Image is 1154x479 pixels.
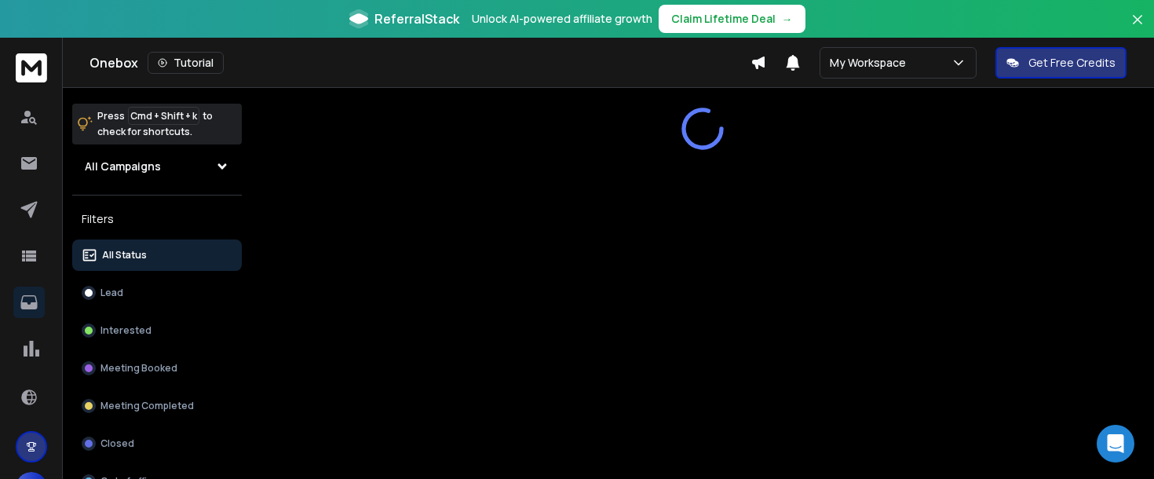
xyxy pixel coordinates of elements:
h3: Filters [72,208,242,230]
p: All Status [102,249,147,261]
span: ReferralStack [374,9,459,28]
span: Cmd + Shift + k [128,107,199,125]
button: Lead [72,277,242,309]
button: Tutorial [148,52,224,74]
span: → [782,11,793,27]
button: Closed [72,428,242,459]
p: Meeting Booked [100,362,177,375]
p: Meeting Completed [100,400,194,412]
div: Onebox [89,52,750,74]
p: Get Free Credits [1028,55,1116,71]
button: Get Free Credits [995,47,1127,79]
button: Claim Lifetime Deal→ [659,5,805,33]
div: Open Intercom Messenger [1097,425,1134,463]
button: Meeting Completed [72,390,242,422]
p: Interested [100,324,152,337]
button: Close banner [1127,9,1148,47]
button: Meeting Booked [72,353,242,384]
p: Lead [100,287,123,299]
p: My Workspace [830,55,912,71]
button: All Status [72,239,242,271]
h1: All Campaigns [85,159,161,174]
button: All Campaigns [72,151,242,182]
p: Closed [100,437,134,450]
p: Unlock AI-powered affiliate growth [472,11,652,27]
p: Press to check for shortcuts. [97,108,213,140]
button: Interested [72,315,242,346]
